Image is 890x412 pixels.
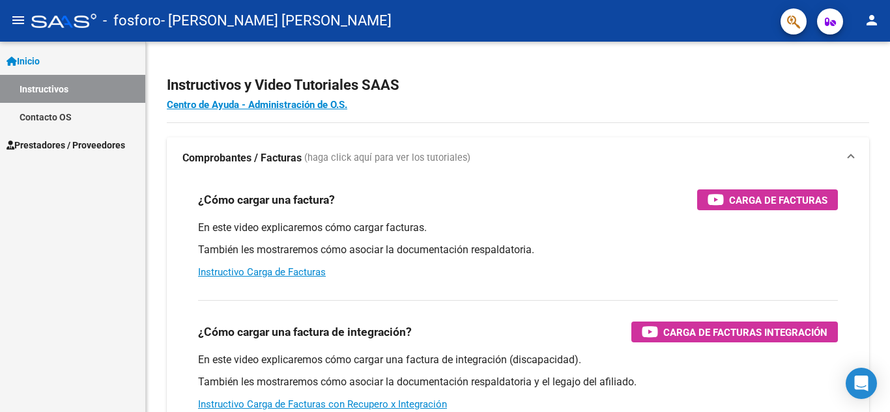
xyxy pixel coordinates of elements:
p: También les mostraremos cómo asociar la documentación respaldatoria. [198,243,838,257]
strong: Comprobantes / Facturas [182,151,302,165]
div: Open Intercom Messenger [846,368,877,399]
mat-icon: menu [10,12,26,28]
a: Centro de Ayuda - Administración de O.S. [167,99,347,111]
button: Carga de Facturas [697,189,838,210]
button: Carga de Facturas Integración [631,322,838,342]
a: Instructivo Carga de Facturas [198,266,326,278]
span: Inicio [7,54,40,68]
p: También les mostraremos cómo asociar la documentación respaldatoria y el legajo del afiliado. [198,375,838,389]
span: (haga click aquí para ver los tutoriales) [304,151,470,165]
span: - fosforo [103,7,161,35]
h2: Instructivos y Video Tutoriales SAAS [167,73,869,98]
span: Carga de Facturas Integración [663,324,827,340]
mat-icon: person [864,12,880,28]
span: Prestadores / Proveedores [7,138,125,152]
p: En este video explicaremos cómo cargar una factura de integración (discapacidad). [198,353,838,367]
a: Instructivo Carga de Facturas con Recupero x Integración [198,398,447,410]
mat-expansion-panel-header: Comprobantes / Facturas (haga click aquí para ver los tutoriales) [167,137,869,179]
span: - [PERSON_NAME] [PERSON_NAME] [161,7,392,35]
h3: ¿Cómo cargar una factura? [198,191,335,209]
p: En este video explicaremos cómo cargar facturas. [198,221,838,235]
span: Carga de Facturas [729,192,827,208]
h3: ¿Cómo cargar una factura de integración? [198,323,412,341]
